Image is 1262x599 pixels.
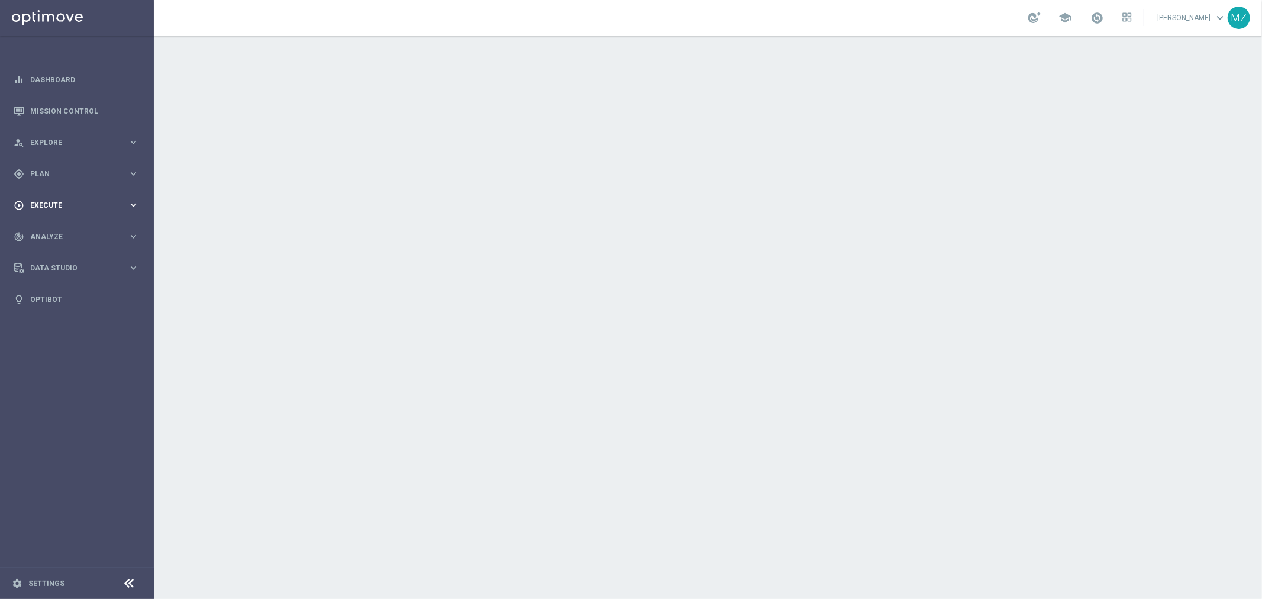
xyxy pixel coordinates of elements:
[13,201,140,210] button: play_circle_outline Execute keyboard_arrow_right
[13,263,140,273] button: Data Studio keyboard_arrow_right
[28,580,64,587] a: Settings
[13,107,140,116] button: Mission Control
[14,95,139,127] div: Mission Control
[30,202,128,209] span: Execute
[14,263,128,273] div: Data Studio
[14,284,139,315] div: Optibot
[1156,9,1228,27] a: [PERSON_NAME]keyboard_arrow_down
[14,294,24,305] i: lightbulb
[13,295,140,304] button: lightbulb Optibot
[14,169,128,179] div: Plan
[14,137,24,148] i: person_search
[128,199,139,211] i: keyboard_arrow_right
[14,231,24,242] i: track_changes
[1228,7,1250,29] div: MZ
[14,75,24,85] i: equalizer
[128,137,139,148] i: keyboard_arrow_right
[30,64,139,95] a: Dashboard
[128,262,139,273] i: keyboard_arrow_right
[14,200,128,211] div: Execute
[30,233,128,240] span: Analyze
[30,95,139,127] a: Mission Control
[128,231,139,242] i: keyboard_arrow_right
[30,139,128,146] span: Explore
[13,232,140,241] button: track_changes Analyze keyboard_arrow_right
[14,169,24,179] i: gps_fixed
[128,168,139,179] i: keyboard_arrow_right
[30,170,128,178] span: Plan
[13,75,140,85] button: equalizer Dashboard
[1213,11,1227,24] span: keyboard_arrow_down
[30,265,128,272] span: Data Studio
[13,138,140,147] button: person_search Explore keyboard_arrow_right
[14,200,24,211] i: play_circle_outline
[30,284,139,315] a: Optibot
[14,137,128,148] div: Explore
[13,169,140,179] button: gps_fixed Plan keyboard_arrow_right
[12,578,22,589] i: settings
[14,231,128,242] div: Analyze
[1058,11,1071,24] span: school
[14,64,139,95] div: Dashboard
